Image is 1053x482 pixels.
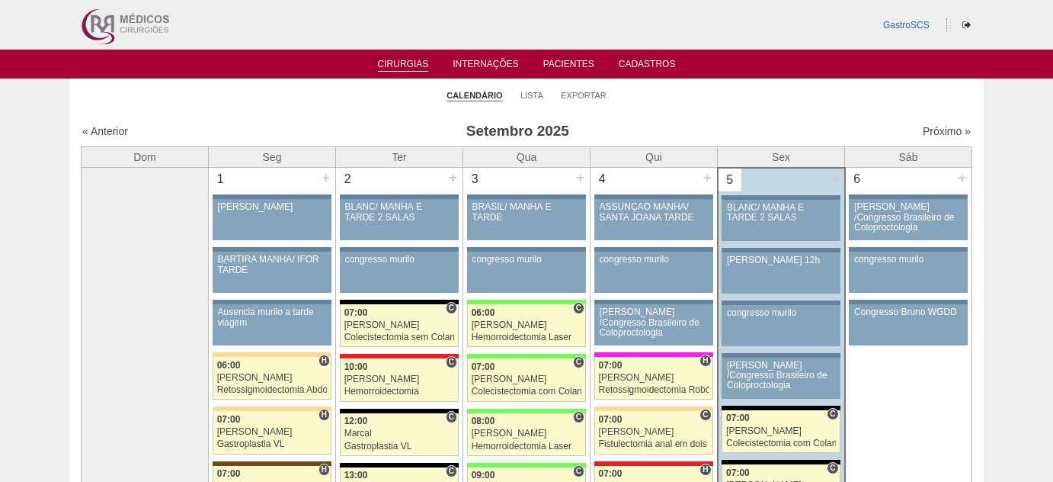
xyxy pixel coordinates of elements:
div: Key: Aviso [594,247,713,252]
a: [PERSON_NAME] [213,199,331,240]
div: Key: Aviso [467,247,586,252]
div: [PERSON_NAME] [217,373,328,383]
span: 07:00 [726,413,750,423]
th: Qui [591,146,718,168]
div: Key: Brasil [467,354,586,358]
span: Consultório [573,465,584,477]
div: BLANC/ MANHÃ E TARDE 2 SALAS [727,203,835,223]
div: Key: Aviso [340,194,459,199]
a: Cadastros [619,59,676,74]
div: Key: Brasil [467,463,586,468]
a: [PERSON_NAME] /Congresso Brasileiro de Coloproctologia [722,358,840,399]
div: Key: Aviso [213,300,331,304]
a: Pacientes [543,59,594,74]
span: 12:00 [344,416,368,426]
div: 5 [719,169,742,191]
div: Fistulectomia anal em dois tempos [599,439,709,449]
div: ASSUNÇÃO MANHÃ/ SANTA JOANA TARDE [600,202,708,222]
div: Gastroplastia VL [344,442,455,451]
span: 13:00 [344,470,368,480]
span: Consultório [446,411,457,423]
span: Consultório [699,409,711,421]
div: + [319,168,332,188]
span: 06:00 [217,360,241,371]
div: 1 [209,168,232,191]
div: 2 [336,168,360,191]
div: Key: Blanc [722,460,840,464]
a: [PERSON_NAME] /Congresso Brasileiro de Coloproctologia [594,304,713,345]
div: Hemorroidectomia [344,387,455,397]
a: congresso murilo [722,305,840,346]
div: [PERSON_NAME] /Congresso Brasileiro de Coloproctologia [727,361,835,391]
div: Key: Bartira [213,406,331,411]
span: 07:00 [599,414,623,425]
div: Key: Aviso [340,247,459,252]
a: C 08:00 [PERSON_NAME] Hemorroidectomia Laser [467,413,586,456]
div: [PERSON_NAME] [218,202,327,212]
th: Ter [336,146,463,168]
a: [PERSON_NAME] /Congresso Brasileiro de Coloproctologia [849,199,968,240]
span: 07:00 [599,360,623,371]
a: C 07:00 [PERSON_NAME] Colecistectomia com Colangiografia VL [722,410,840,453]
a: GastroSCS [883,20,930,31]
div: + [446,168,459,188]
div: 4 [591,168,614,191]
a: C 07:00 [PERSON_NAME] Fistulectomia anal em dois tempos [594,411,713,454]
div: congresso murilo [600,255,708,265]
a: Calendário [446,90,502,101]
div: Key: Aviso [722,248,840,252]
div: [PERSON_NAME] /Congresso Brasileiro de Coloproctologia [854,202,962,233]
th: Sáb [845,146,972,168]
span: Hospital [699,355,711,367]
a: C 12:00 Marcal Gastroplastia VL [340,413,459,456]
span: Hospital [318,355,330,367]
div: Key: Aviso [213,247,331,252]
span: 08:00 [472,416,495,426]
a: « Anterior [82,125,128,137]
div: [PERSON_NAME] [472,429,582,439]
div: Ausencia murilo a tarde viagem [218,307,327,327]
a: BLANC/ MANHÃ E TARDE 2 SALAS [340,199,459,240]
a: C 07:00 [PERSON_NAME] Colecistectomia com Colangiografia VL [467,358,586,401]
div: congresso murilo [727,308,835,318]
div: Hemorroidectomia Laser [472,333,582,342]
span: Consultório [573,356,584,368]
span: Hospital [699,464,711,476]
a: H 07:00 [PERSON_NAME] Retossigmoidectomia Robótica [594,357,713,400]
div: Key: Aviso [722,353,840,358]
span: 06:00 [472,307,495,318]
span: Hospital [318,409,330,421]
a: Congresso Bruno WGDD [849,304,968,345]
div: Hemorroidectomia Laser [472,442,582,451]
span: 07:00 [599,468,623,479]
div: Colecistectomia com Colangiografia VL [472,387,582,397]
span: 07:00 [217,414,241,425]
th: Qua [463,146,591,168]
a: congresso murilo [467,252,586,293]
div: 3 [463,168,487,191]
div: Key: Aviso [594,300,713,304]
span: 10:00 [344,361,368,372]
div: Key: Brasil [467,300,586,304]
div: congresso murilo [345,255,454,265]
div: Key: Bartira [213,352,331,357]
div: [PERSON_NAME] /Congresso Brasileiro de Coloproctologia [600,307,708,338]
i: Sair [962,21,971,30]
a: congresso murilo [849,252,968,293]
a: C 06:00 [PERSON_NAME] Hemorroidectomia Laser [467,304,586,347]
span: Consultório [827,408,838,420]
div: Key: Aviso [849,300,968,304]
div: Key: Blanc [340,409,459,413]
span: Consultório [573,411,584,423]
span: 07:00 [472,361,495,372]
span: 07:00 [726,468,750,478]
div: congresso murilo [472,255,581,265]
a: congresso murilo [594,252,713,293]
a: ASSUNÇÃO MANHÃ/ SANTA JOANA TARDE [594,199,713,240]
div: BLANC/ MANHÃ E TARDE 2 SALAS [345,202,454,222]
div: [PERSON_NAME] [344,320,455,330]
a: congresso murilo [340,252,459,293]
a: H 07:00 [PERSON_NAME] Gastroplastia VL [213,411,331,454]
a: [PERSON_NAME] 12h [722,252,840,294]
div: + [574,168,587,188]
